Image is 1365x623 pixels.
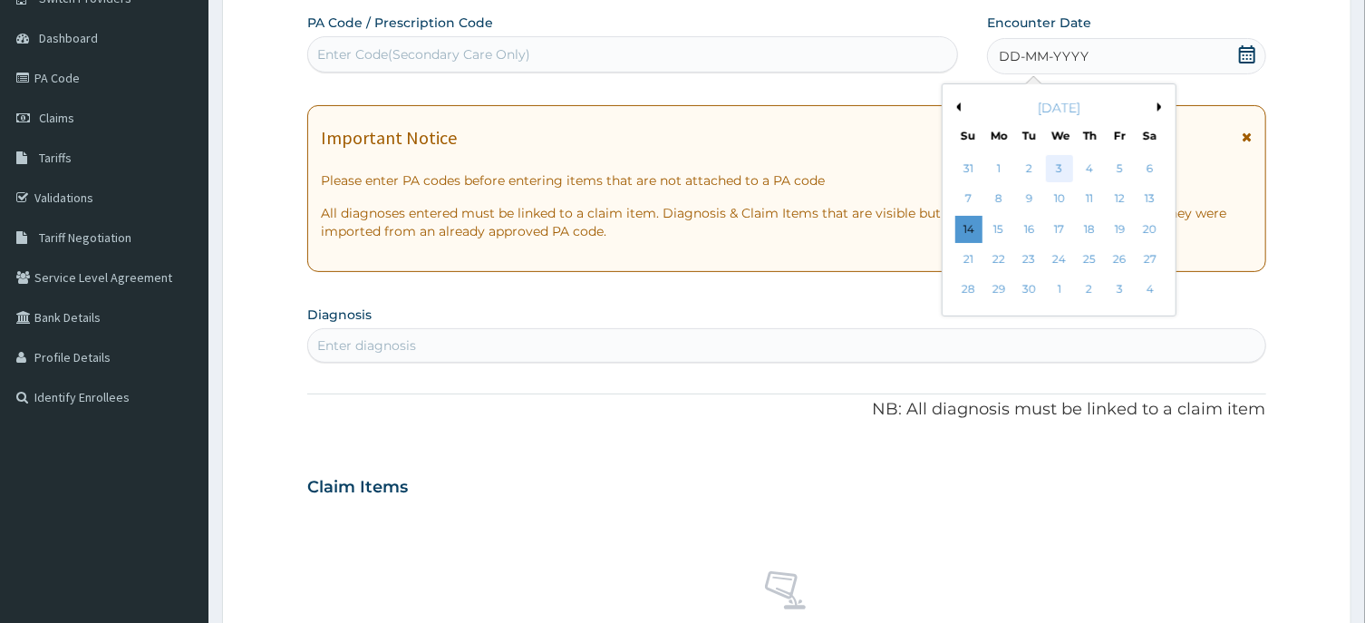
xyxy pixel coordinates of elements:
[1157,102,1167,112] button: Next Month
[954,154,1165,306] div: month 2025-09
[1046,277,1073,304] div: Choose Wednesday, October 1st, 2025
[1137,246,1164,273] div: Choose Saturday, September 27th, 2025
[950,99,1168,117] div: [DATE]
[1015,246,1042,273] div: Choose Tuesday, September 23rd, 2025
[985,155,1012,182] div: Choose Monday, September 1st, 2025
[985,246,1012,273] div: Choose Monday, September 22nd, 2025
[1106,246,1133,273] div: Choose Friday, September 26th, 2025
[39,229,131,246] span: Tariff Negotiation
[39,150,72,166] span: Tariffs
[991,128,1006,143] div: Mo
[1106,155,1133,182] div: Choose Friday, September 5th, 2025
[307,398,1265,422] p: NB: All diagnosis must be linked to a claim item
[955,155,983,182] div: Choose Sunday, August 31st, 2025
[317,45,530,63] div: Enter Code(Secondary Care Only)
[1112,128,1128,143] div: Fr
[317,336,416,355] div: Enter diagnosis
[1106,277,1133,304] div: Choose Friday, October 3rd, 2025
[1015,155,1042,182] div: Choose Tuesday, September 2nd, 2025
[1137,155,1164,182] div: Choose Saturday, September 6th, 2025
[1015,216,1042,243] div: Choose Tuesday, September 16th, 2025
[321,204,1252,240] p: All diagnoses entered must be linked to a claim item. Diagnosis & Claim Items that are visible bu...
[1076,246,1103,273] div: Choose Thursday, September 25th, 2025
[1021,128,1037,143] div: Tu
[1046,216,1073,243] div: Choose Wednesday, September 17th, 2025
[39,30,98,46] span: Dashboard
[307,306,372,324] label: Diagnosis
[985,186,1012,213] div: Choose Monday, September 8th, 2025
[321,171,1252,190] p: Please enter PA codes before entering items that are not attached to a PA code
[1015,277,1042,304] div: Choose Tuesday, September 30th, 2025
[307,14,493,32] label: PA Code / Prescription Code
[1046,186,1073,213] div: Choose Wednesday, September 10th, 2025
[1137,277,1164,304] div: Choose Saturday, October 4th, 2025
[985,277,1012,304] div: Choose Monday, September 29th, 2025
[307,478,408,498] h3: Claim Items
[1137,216,1164,243] div: Choose Saturday, September 20th, 2025
[955,246,983,273] div: Choose Sunday, September 21st, 2025
[955,216,983,243] div: Choose Sunday, September 14th, 2025
[955,277,983,304] div: Choose Sunday, September 28th, 2025
[39,110,74,126] span: Claims
[1137,186,1164,213] div: Choose Saturday, September 13th, 2025
[1051,128,1067,143] div: We
[1015,186,1042,213] div: Choose Tuesday, September 9th, 2025
[1143,128,1158,143] div: Sa
[1106,216,1133,243] div: Choose Friday, September 19th, 2025
[1076,216,1103,243] div: Choose Thursday, September 18th, 2025
[1076,186,1103,213] div: Choose Thursday, September 11th, 2025
[1076,277,1103,304] div: Choose Thursday, October 2nd, 2025
[1046,155,1073,182] div: Choose Wednesday, September 3rd, 2025
[1106,186,1133,213] div: Choose Friday, September 12th, 2025
[1076,155,1103,182] div: Choose Thursday, September 4th, 2025
[961,128,976,143] div: Su
[1046,246,1073,273] div: Choose Wednesday, September 24th, 2025
[1082,128,1098,143] div: Th
[987,14,1091,32] label: Encounter Date
[321,128,457,148] h1: Important Notice
[999,47,1089,65] span: DD-MM-YYYY
[985,216,1012,243] div: Choose Monday, September 15th, 2025
[952,102,961,112] button: Previous Month
[955,186,983,213] div: Choose Sunday, September 7th, 2025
